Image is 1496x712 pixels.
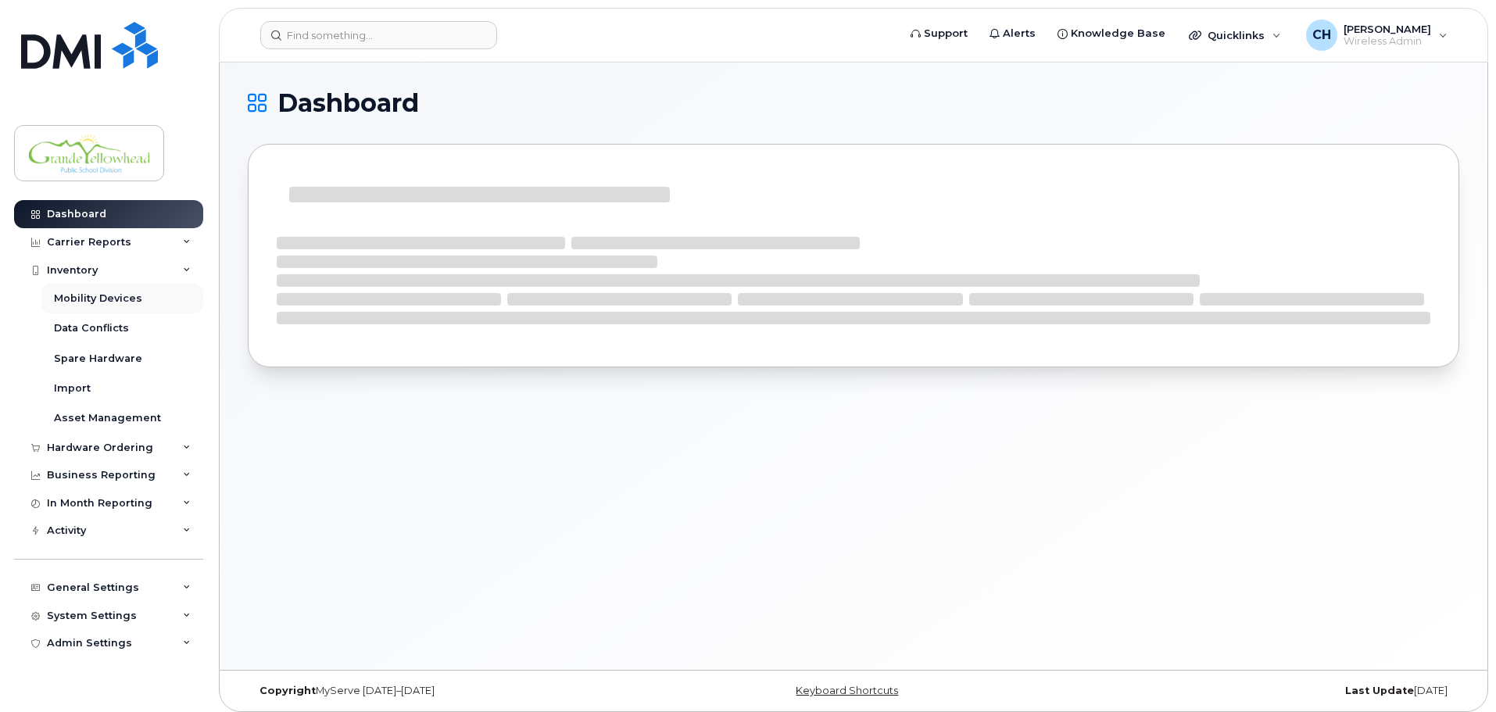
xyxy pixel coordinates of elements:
strong: Copyright [259,685,316,696]
div: MyServe [DATE]–[DATE] [248,685,652,697]
strong: Last Update [1345,685,1414,696]
div: [DATE] [1055,685,1459,697]
span: Dashboard [277,91,419,115]
a: Keyboard Shortcuts [796,685,898,696]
